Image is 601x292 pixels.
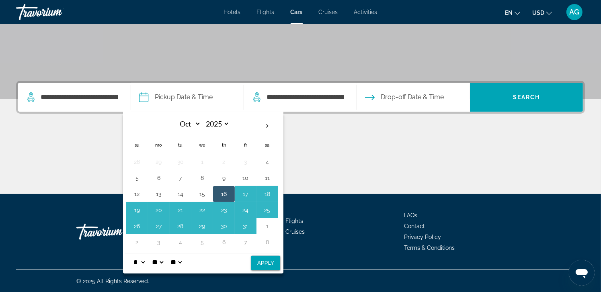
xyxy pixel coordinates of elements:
button: Day 5 [131,172,144,184]
button: Day 2 [217,156,230,167]
iframe: Button to launch messaging window [569,260,595,286]
button: Day 16 [217,188,230,200]
button: Day 26 [131,221,144,232]
input: Search pickup location [40,91,119,103]
button: Next month [256,117,278,135]
button: Pickup date [139,83,213,112]
button: Day 7 [174,172,187,184]
a: Cruises [285,229,305,235]
button: Day 17 [239,188,252,200]
span: Drop-off Date & Time [381,92,444,103]
button: Day 27 [152,221,165,232]
button: Day 21 [174,204,187,216]
button: Day 6 [152,172,165,184]
button: Day 30 [174,156,187,167]
a: Privacy Policy [404,234,441,240]
select: Select hour [132,254,146,270]
a: Hotels [224,9,241,15]
span: en [505,10,513,16]
a: Cruises [319,9,338,15]
button: Day 28 [131,156,144,167]
button: Day 1 [196,156,209,167]
button: Day 22 [196,204,209,216]
select: Select minute [150,254,165,270]
button: Day 7 [239,237,252,248]
button: Day 2 [131,237,144,248]
button: Day 30 [217,221,230,232]
button: Day 20 [152,204,165,216]
button: Day 4 [174,237,187,248]
button: Day 18 [261,188,274,200]
button: Day 6 [217,237,230,248]
button: Day 12 [131,188,144,200]
a: Flights [257,9,275,15]
input: Search dropoff location [266,91,345,103]
a: Travorium [16,2,96,22]
button: Day 4 [261,156,274,167]
button: Day 5 [196,237,209,248]
span: Search [513,94,540,100]
span: © 2025 All Rights Reserved. [76,278,149,284]
button: Day 13 [152,188,165,200]
button: Day 3 [239,156,252,167]
span: USD [532,10,544,16]
button: Day 29 [196,221,209,232]
button: Day 9 [217,172,230,184]
a: Terms & Conditions [404,245,455,251]
a: Flights [285,218,303,224]
button: Day 11 [261,172,274,184]
a: FAQs [404,212,417,218]
select: Select month [175,117,201,131]
a: Go Home [76,220,157,244]
button: Day 3 [152,237,165,248]
button: Change currency [532,7,552,18]
button: Open drop-off date and time picker [365,83,444,112]
a: Contact [404,223,425,229]
a: Cars [291,9,303,15]
button: Day 8 [261,237,274,248]
span: AG [570,8,580,16]
button: User Menu [564,4,585,20]
button: Day 1 [261,221,274,232]
button: Day 23 [217,204,230,216]
button: Day 19 [131,204,144,216]
select: Select year [203,117,230,131]
button: Day 14 [174,188,187,200]
button: Change language [505,7,520,18]
button: Day 29 [152,156,165,167]
table: Left calendar grid [126,117,278,250]
button: Search [470,83,583,112]
button: Day 25 [261,204,274,216]
select: Select AM/PM [169,254,183,270]
button: Day 15 [196,188,209,200]
button: Apply [251,256,280,270]
button: Day 31 [239,221,252,232]
button: Day 24 [239,204,252,216]
a: Activities [354,9,377,15]
button: Day 28 [174,221,187,232]
div: Search widget [18,83,583,112]
button: Day 8 [196,172,209,184]
button: Day 10 [239,172,252,184]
